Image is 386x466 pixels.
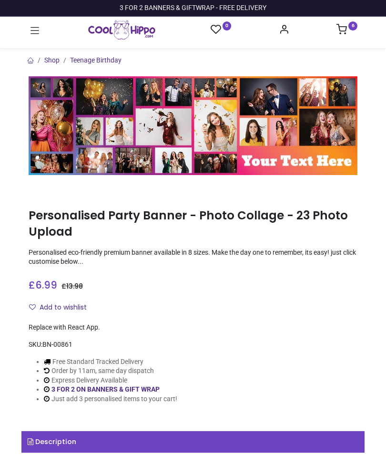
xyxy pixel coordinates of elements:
[42,341,72,348] span: BN-00861
[29,248,357,267] p: Personalised eco-friendly premium banner available in 8 sizes. Make the day one to remember, its ...
[44,357,177,367] li: Free Standard Tracked Delivery
[70,56,122,64] a: Teenage Birthday
[29,304,36,311] i: Add to wishlist
[51,385,160,393] a: 3 FOR 2 ON BANNERS & GIFT WRAP
[211,24,232,36] a: 0
[44,394,177,404] li: Just add 3 personalised items to your cart!
[29,278,57,292] span: £
[29,207,357,240] h1: Personalised Party Banner - Photo Collage - 23 Photo Upload
[21,431,365,453] a: Description
[35,278,57,292] span: 6.99
[29,76,357,175] img: Personalised Party Banner - Photo Collage - 23 Photo Upload
[348,21,357,31] sup: 6
[120,3,266,13] div: 3 FOR 2 BANNERS & GIFTWRAP - FREE DELIVERY
[29,340,357,350] div: SKU:
[44,366,177,376] li: Order by 11am, same day dispatch
[336,27,357,34] a: 6
[61,281,83,291] span: £
[29,323,357,332] div: Replace with React App.
[223,21,232,31] sup: 0
[44,56,60,64] a: Shop
[279,27,289,34] a: Account Info
[88,21,155,40] img: Cool Hippo
[66,281,83,291] span: 13.98
[88,21,155,40] a: Logo of Cool Hippo
[44,376,177,385] li: Express Delivery Available
[29,300,95,316] button: Add to wishlistAdd to wishlist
